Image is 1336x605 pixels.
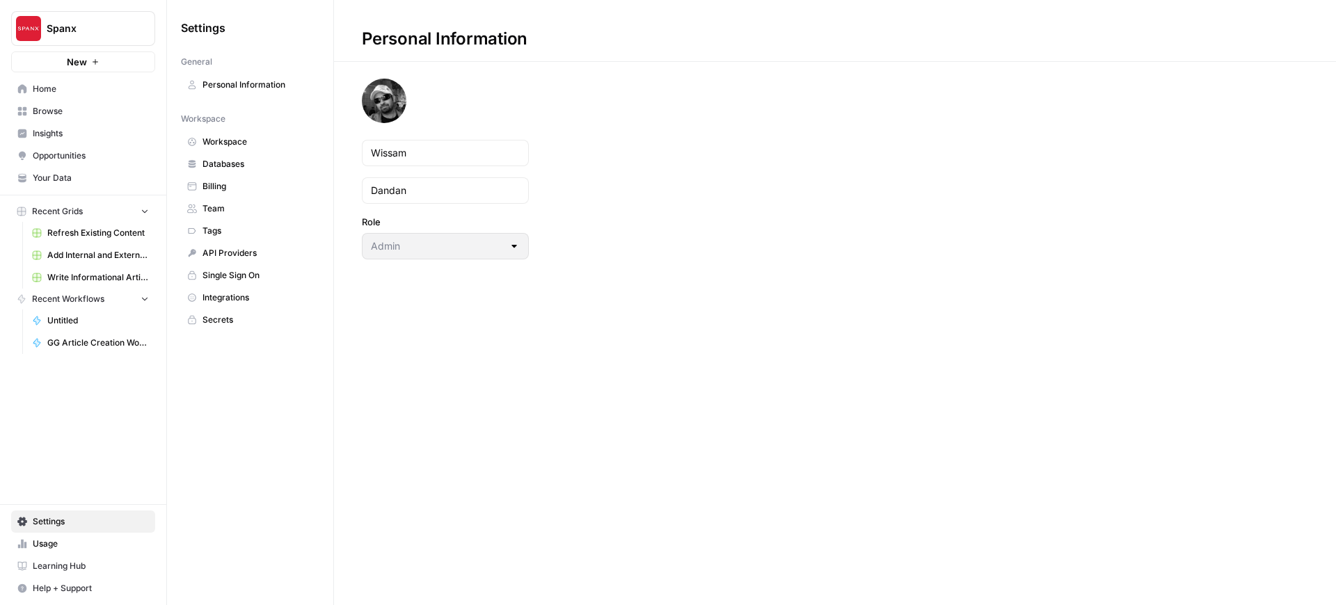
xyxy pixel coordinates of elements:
span: Write Informational Article [47,271,149,284]
button: Recent Workflows [11,289,155,309]
span: Add Internal and External Links [47,249,149,261]
a: Team [181,197,319,220]
span: Secrets [202,314,313,326]
a: Billing [181,175,319,197]
span: Settings [33,515,149,528]
a: Usage [11,533,155,555]
div: Personal Information [334,28,555,50]
span: Refresh Existing Content [47,227,149,239]
label: Role [362,215,529,229]
a: Refresh Existing Content [26,222,155,244]
a: Your Data [11,167,155,189]
span: Tags [202,225,313,237]
span: Integrations [202,291,313,304]
span: GG Article Creation Workflow [47,337,149,349]
span: Home [33,83,149,95]
span: Single Sign On [202,269,313,282]
span: Your Data [33,172,149,184]
a: Insights [11,122,155,145]
img: avatar [362,79,406,123]
button: Workspace: Spanx [11,11,155,46]
a: Add Internal and External Links [26,244,155,266]
a: Databases [181,153,319,175]
a: Settings [11,510,155,533]
a: Browse [11,100,155,122]
span: Billing [202,180,313,193]
button: Help + Support [11,577,155,599]
a: Untitled [26,309,155,332]
span: Workspace [181,113,225,125]
a: Workspace [181,131,319,153]
span: Recent Workflows [32,293,104,305]
span: Usage [33,538,149,550]
span: Personal Information [202,79,313,91]
span: Workspace [202,136,313,148]
span: Help + Support [33,582,149,595]
a: API Providers [181,242,319,264]
a: Personal Information [181,74,319,96]
span: General [181,56,212,68]
span: API Providers [202,247,313,259]
span: Insights [33,127,149,140]
span: Settings [181,19,225,36]
span: Untitled [47,314,149,327]
span: New [67,55,87,69]
a: Tags [181,220,319,242]
span: Opportunities [33,150,149,162]
a: Home [11,78,155,100]
a: GG Article Creation Workflow [26,332,155,354]
img: Spanx Logo [16,16,41,41]
a: Integrations [181,287,319,309]
span: Learning Hub [33,560,149,572]
span: Spanx [47,22,131,35]
a: Opportunities [11,145,155,167]
a: Learning Hub [11,555,155,577]
a: Single Sign On [181,264,319,287]
button: Recent Grids [11,201,155,222]
a: Secrets [181,309,319,331]
button: New [11,51,155,72]
span: Team [202,202,313,215]
span: Recent Grids [32,205,83,218]
span: Databases [202,158,313,170]
span: Browse [33,105,149,118]
a: Write Informational Article [26,266,155,289]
